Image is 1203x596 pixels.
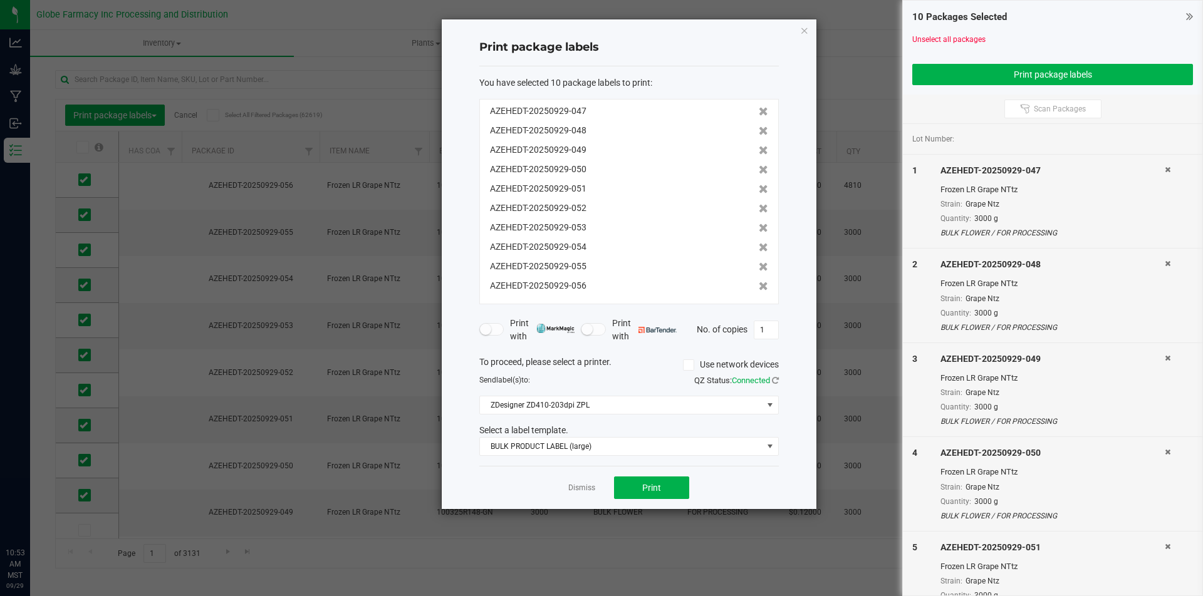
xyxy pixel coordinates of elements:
[974,403,998,411] span: 3000 g
[940,560,1165,573] div: Frozen LR Grape NTtz
[940,577,962,585] span: Strain:
[940,388,962,397] span: Strain:
[490,260,586,273] span: AZEHEDT-20250929-055
[940,483,962,491] span: Strain:
[694,376,779,385] span: QZ Status:
[912,354,917,364] span: 3
[638,327,677,333] img: bartender.png
[940,510,1165,521] div: BULK FLOWER / FOR PROCESSING
[940,352,1165,366] div: AZEHEDT-20250929-049
[490,124,586,137] span: AZEHEDT-20250929-048
[536,324,575,333] img: mark_magic_cybra.png
[966,483,999,491] span: Grape Ntz
[974,309,998,317] span: 3000 g
[480,438,763,455] span: BULK PRODUCT LABEL (large)
[912,259,917,269] span: 2
[940,309,971,317] span: Quantity:
[940,214,971,223] span: Quantity:
[940,416,1165,427] div: BULK FLOWER / FOR PROCESSING
[683,358,779,371] label: Use network devices
[940,541,1165,554] div: AZEHEDT-20250929-051
[37,494,52,509] iframe: Resource center unread badge
[940,294,962,303] span: Strain:
[912,448,917,458] span: 4
[490,240,586,254] span: AZEHEDT-20250929-054
[940,497,971,506] span: Quantity:
[940,164,1165,177] div: AZEHEDT-20250929-047
[490,202,586,215] span: AZEHEDT-20250929-052
[490,279,586,292] span: AZEHEDT-20250929-056
[732,376,770,385] span: Connected
[966,200,999,208] span: Grape Ntz
[940,446,1165,460] div: AZEHEDT-20250929-050
[470,356,788,374] div: To proceed, please select a printer.
[940,466,1165,478] div: Frozen LR Grape NTtz
[697,324,747,334] span: No. of copies
[940,258,1165,271] div: AZEHEDT-20250929-048
[13,496,50,533] iframe: Resource center
[912,542,917,552] span: 5
[966,388,999,397] span: Grape Ntz
[490,163,586,176] span: AZEHEDT-20250929-050
[974,497,998,506] span: 3000 g
[510,317,575,343] span: Print with
[612,317,677,343] span: Print with
[940,322,1165,333] div: BULK FLOWER / FOR PROCESSING
[940,200,962,208] span: Strain:
[940,183,1165,196] div: Frozen LR Grape NTtz
[912,165,917,175] span: 1
[479,76,779,90] div: :
[479,78,650,88] span: You have selected 10 package labels to print
[496,376,521,384] span: label(s)
[912,35,986,44] a: Unselect all packages
[614,476,689,499] button: Print
[912,133,954,145] span: Lot Number:
[940,372,1165,384] div: Frozen LR Grape NTtz
[490,143,586,157] span: AZEHEDT-20250929-049
[480,396,763,414] span: ZDesigner ZD410-203dpi ZPL
[966,577,999,585] span: Grape Ntz
[940,277,1165,290] div: Frozen LR Grape NTtz
[642,483,661,493] span: Print
[479,39,779,56] h4: Print package labels
[940,403,971,411] span: Quantity:
[490,221,586,234] span: AZEHEDT-20250929-053
[966,294,999,303] span: Grape Ntz
[1034,104,1086,114] span: Scan Packages
[470,424,788,437] div: Select a label template.
[479,376,530,384] span: Send to:
[568,483,595,493] a: Dismiss
[912,64,1193,85] button: Print package labels
[490,105,586,118] span: AZEHEDT-20250929-047
[940,227,1165,239] div: BULK FLOWER / FOR PROCESSING
[490,182,586,195] span: AZEHEDT-20250929-051
[974,214,998,223] span: 3000 g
